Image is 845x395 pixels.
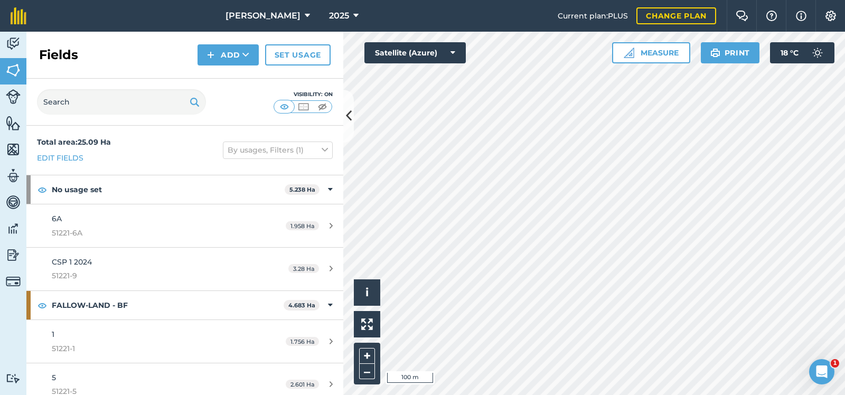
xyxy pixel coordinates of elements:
span: 1 [52,330,54,339]
a: Edit fields [37,152,83,164]
img: Four arrows, one pointing top left, one top right, one bottom right and the last bottom left [361,318,373,330]
span: 51221-1 [52,343,250,354]
img: svg+xml;base64,PD94bWwgdmVyc2lvbj0iMS4wIiBlbmNvZGluZz0idXRmLTgiPz4KPCEtLSBHZW5lcmF0b3I6IEFkb2JlIE... [807,42,828,63]
img: svg+xml;base64,PHN2ZyB4bWxucz0iaHR0cDovL3d3dy53My5vcmcvMjAwMC9zdmciIHdpZHRoPSI1MCIgaGVpZ2h0PSI0MC... [278,101,291,112]
strong: No usage set [52,175,285,204]
img: svg+xml;base64,PD94bWwgdmVyc2lvbj0iMS4wIiBlbmNvZGluZz0idXRmLTgiPz4KPCEtLSBHZW5lcmF0b3I6IEFkb2JlIE... [6,36,21,52]
span: 18 ° C [781,42,799,63]
span: 1 [831,359,839,368]
img: A question mark icon [765,11,778,21]
img: svg+xml;base64,PHN2ZyB4bWxucz0iaHR0cDovL3d3dy53My5vcmcvMjAwMC9zdmciIHdpZHRoPSIxNyIgaGVpZ2h0PSIxNy... [796,10,806,22]
a: Set usage [265,44,331,65]
img: svg+xml;base64,PHN2ZyB4bWxucz0iaHR0cDovL3d3dy53My5vcmcvMjAwMC9zdmciIHdpZHRoPSI1NiIgaGVpZ2h0PSI2MC... [6,115,21,131]
span: CSP 1 2024 [52,257,92,267]
span: 2025 [329,10,349,22]
button: – [359,364,375,379]
img: svg+xml;base64,PD94bWwgdmVyc2lvbj0iMS4wIiBlbmNvZGluZz0idXRmLTgiPz4KPCEtLSBHZW5lcmF0b3I6IEFkb2JlIE... [6,274,21,289]
img: svg+xml;base64,PHN2ZyB4bWxucz0iaHR0cDovL3d3dy53My5vcmcvMjAwMC9zdmciIHdpZHRoPSI1MCIgaGVpZ2h0PSI0MC... [297,101,310,112]
button: Add [198,44,259,65]
div: No usage set5.238 Ha [26,175,343,204]
img: svg+xml;base64,PD94bWwgdmVyc2lvbj0iMS4wIiBlbmNvZGluZz0idXRmLTgiPz4KPCEtLSBHZW5lcmF0b3I6IEFkb2JlIE... [6,89,21,104]
strong: 4.683 Ha [288,302,315,309]
span: 5 [52,373,56,382]
span: 1.958 Ha [286,221,319,230]
img: svg+xml;base64,PD94bWwgdmVyc2lvbj0iMS4wIiBlbmNvZGluZz0idXRmLTgiPz4KPCEtLSBHZW5lcmF0b3I6IEFkb2JlIE... [6,373,21,383]
span: [PERSON_NAME] [226,10,301,22]
button: 18 °C [770,42,834,63]
img: svg+xml;base64,PHN2ZyB4bWxucz0iaHR0cDovL3d3dy53My5vcmcvMjAwMC9zdmciIHdpZHRoPSIxNCIgaGVpZ2h0PSIyNC... [207,49,214,61]
span: 3.28 Ha [288,264,319,273]
strong: 5.238 Ha [289,186,315,193]
a: CSP 1 202451221-93.28 Ha [26,248,343,290]
img: svg+xml;base64,PHN2ZyB4bWxucz0iaHR0cDovL3d3dy53My5vcmcvMjAwMC9zdmciIHdpZHRoPSI1NiIgaGVpZ2h0PSI2MC... [6,62,21,78]
h2: Fields [39,46,78,63]
div: Visibility: On [274,90,333,99]
span: Current plan : PLUS [558,10,628,22]
span: 2.601 Ha [286,380,319,389]
img: svg+xml;base64,PHN2ZyB4bWxucz0iaHR0cDovL3d3dy53My5vcmcvMjAwMC9zdmciIHdpZHRoPSIxOCIgaGVpZ2h0PSIyNC... [37,299,47,312]
span: i [365,286,369,299]
a: 151221-11.756 Ha [26,320,343,363]
img: svg+xml;base64,PD94bWwgdmVyc2lvbj0iMS4wIiBlbmNvZGluZz0idXRmLTgiPz4KPCEtLSBHZW5lcmF0b3I6IEFkb2JlIE... [6,168,21,184]
a: Change plan [636,7,716,24]
img: fieldmargin Logo [11,7,26,24]
button: Measure [612,42,690,63]
img: Two speech bubbles overlapping with the left bubble in the forefront [736,11,748,21]
img: svg+xml;base64,PHN2ZyB4bWxucz0iaHR0cDovL3d3dy53My5vcmcvMjAwMC9zdmciIHdpZHRoPSI1MCIgaGVpZ2h0PSI0MC... [316,101,329,112]
img: svg+xml;base64,PHN2ZyB4bWxucz0iaHR0cDovL3d3dy53My5vcmcvMjAwMC9zdmciIHdpZHRoPSIxOSIgaGVpZ2h0PSIyNC... [710,46,720,59]
img: svg+xml;base64,PD94bWwgdmVyc2lvbj0iMS4wIiBlbmNvZGluZz0idXRmLTgiPz4KPCEtLSBHZW5lcmF0b3I6IEFkb2JlIE... [6,221,21,237]
a: 6A51221-6A1.958 Ha [26,204,343,247]
img: svg+xml;base64,PD94bWwgdmVyc2lvbj0iMS4wIiBlbmNvZGluZz0idXRmLTgiPz4KPCEtLSBHZW5lcmF0b3I6IEFkb2JlIE... [6,247,21,263]
strong: FALLOW-LAND - BF [52,291,284,319]
button: i [354,279,380,306]
img: svg+xml;base64,PD94bWwgdmVyc2lvbj0iMS4wIiBlbmNvZGluZz0idXRmLTgiPz4KPCEtLSBHZW5lcmF0b3I6IEFkb2JlIE... [6,194,21,210]
div: FALLOW-LAND - BF4.683 Ha [26,291,343,319]
img: Ruler icon [624,48,634,58]
img: svg+xml;base64,PHN2ZyB4bWxucz0iaHR0cDovL3d3dy53My5vcmcvMjAwMC9zdmciIHdpZHRoPSIxOCIgaGVpZ2h0PSIyNC... [37,183,47,196]
span: 1.756 Ha [286,337,319,346]
span: 51221-6A [52,227,250,239]
button: Satellite (Azure) [364,42,466,63]
button: By usages, Filters (1) [223,142,333,158]
img: svg+xml;base64,PHN2ZyB4bWxucz0iaHR0cDovL3d3dy53My5vcmcvMjAwMC9zdmciIHdpZHRoPSIxOSIgaGVpZ2h0PSIyNC... [190,96,200,108]
img: svg+xml;base64,PHN2ZyB4bWxucz0iaHR0cDovL3d3dy53My5vcmcvMjAwMC9zdmciIHdpZHRoPSI1NiIgaGVpZ2h0PSI2MC... [6,142,21,157]
iframe: Intercom live chat [809,359,834,384]
span: 6A [52,214,62,223]
input: Search [37,89,206,115]
span: 51221-9 [52,270,250,281]
button: Print [701,42,760,63]
img: A cog icon [824,11,837,21]
strong: Total area : 25.09 Ha [37,137,111,147]
button: + [359,348,375,364]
